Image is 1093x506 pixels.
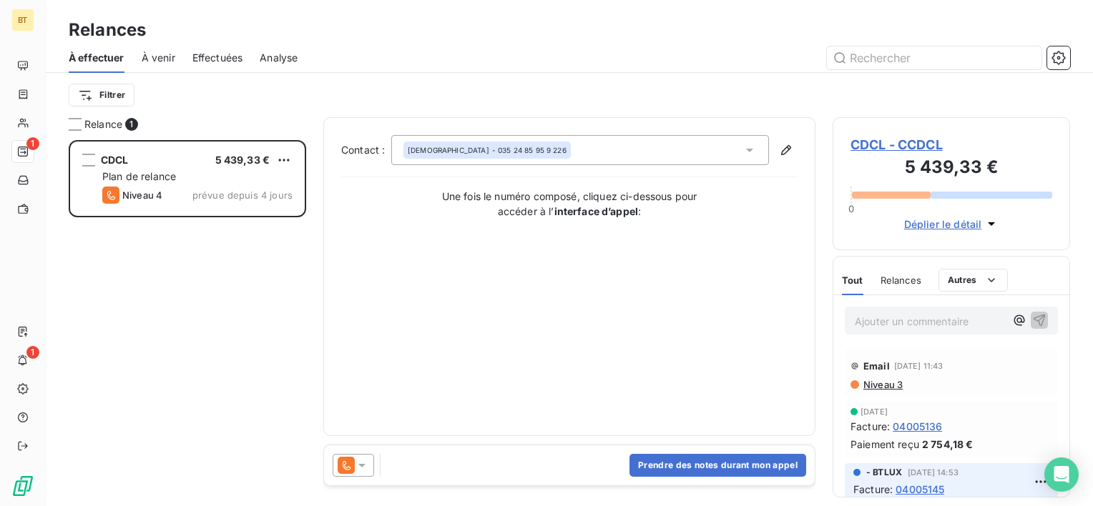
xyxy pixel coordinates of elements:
[827,46,1041,69] input: Rechercher
[69,140,306,506] div: grid
[922,437,974,452] span: 2 754,18 €
[908,468,959,477] span: [DATE] 14:53
[101,154,129,166] span: CDCL
[893,419,942,434] span: 04005136
[84,117,122,132] span: Relance
[26,346,39,359] span: 1
[853,482,893,497] span: Facture :
[192,189,293,201] span: prévue depuis 4 jours
[408,145,489,155] span: [DEMOGRAPHIC_DATA]
[142,51,175,65] span: À venir
[881,274,921,286] span: Relances
[26,137,39,150] span: 1
[260,51,298,65] span: Analyse
[69,84,134,106] button: Filtrer
[341,143,391,157] label: Contact :
[426,189,712,219] p: Une fois le numéro composé, cliquez ci-dessous pour accéder à l’ :
[69,17,146,43] h3: Relances
[851,154,1052,183] h3: 5 439,33 €
[900,216,1004,232] button: Déplier le détail
[861,407,888,416] span: [DATE]
[863,360,890,372] span: Email
[938,269,1008,292] button: Autres
[215,154,270,166] span: 5 439,33 €
[842,274,863,286] span: Tout
[851,419,890,434] span: Facture :
[11,475,34,497] img: Logo LeanPay
[554,205,639,217] strong: interface d’appel
[862,379,903,390] span: Niveau 3
[848,203,854,214] span: 0
[896,482,944,497] span: 04005145
[408,145,567,155] div: - 035 24 85 95 9 226
[866,466,902,479] span: - BTLUX
[629,454,806,477] button: Prendre des notes durant mon appel
[904,217,982,232] span: Déplier le détail
[192,51,243,65] span: Effectuées
[125,118,138,131] span: 1
[851,437,919,452] span: Paiement reçu
[69,51,124,65] span: À effectuer
[1044,457,1079,492] div: Open Intercom Messenger
[122,189,162,201] span: Niveau 4
[894,362,943,370] span: [DATE] 11:43
[851,135,1052,154] span: CDCL - CCDCL
[11,9,34,31] div: BT
[102,170,176,182] span: Plan de relance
